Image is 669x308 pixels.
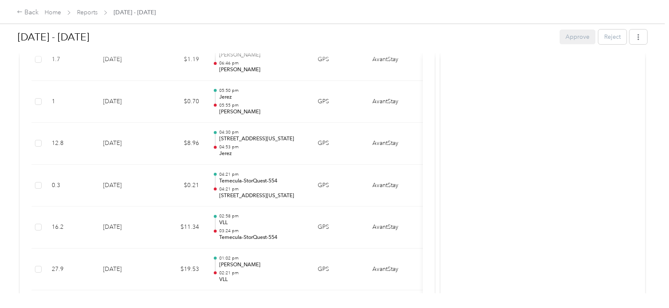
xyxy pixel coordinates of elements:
[219,186,304,192] p: 04:21 pm
[219,177,304,185] p: Temecula-StorQuest-554
[219,88,304,94] p: 05:50 pm
[96,165,155,207] td: [DATE]
[219,108,304,116] p: [PERSON_NAME]
[219,270,304,276] p: 02:21 pm
[96,39,155,81] td: [DATE]
[219,171,304,177] p: 04:21 pm
[155,39,206,81] td: $1.19
[219,94,304,101] p: Jerez
[45,123,96,165] td: 12.8
[366,165,429,207] td: AvantStay
[155,81,206,123] td: $0.70
[96,81,155,123] td: [DATE]
[219,60,304,66] p: 06:46 pm
[45,206,96,249] td: 16.2
[219,135,304,143] p: [STREET_ADDRESS][US_STATE]
[311,165,366,207] td: GPS
[96,123,155,165] td: [DATE]
[366,81,429,123] td: AvantStay
[45,9,61,16] a: Home
[622,261,669,308] iframe: Everlance-gr Chat Button Frame
[219,261,304,269] p: [PERSON_NAME]
[311,206,366,249] td: GPS
[219,102,304,108] p: 05:55 pm
[155,249,206,291] td: $19.53
[155,165,206,207] td: $0.21
[219,234,304,241] p: Temecula-StorQuest-554
[219,228,304,234] p: 03:24 pm
[45,249,96,291] td: 27.9
[155,206,206,249] td: $11.34
[219,66,304,74] p: [PERSON_NAME]
[219,192,304,200] p: [STREET_ADDRESS][US_STATE]
[219,150,304,158] p: Jerez
[18,27,554,47] h1: Aug 1 - 31, 2025
[311,123,366,165] td: GPS
[77,9,98,16] a: Reports
[311,39,366,81] td: GPS
[366,249,429,291] td: AvantStay
[219,213,304,219] p: 02:58 pm
[45,39,96,81] td: 1.7
[219,144,304,150] p: 04:53 pm
[219,219,304,227] p: VLL
[219,255,304,261] p: 01:02 pm
[311,249,366,291] td: GPS
[366,39,429,81] td: AvantStay
[114,8,156,17] span: [DATE] - [DATE]
[96,249,155,291] td: [DATE]
[45,165,96,207] td: 0.3
[219,129,304,135] p: 04:30 pm
[96,206,155,249] td: [DATE]
[366,123,429,165] td: AvantStay
[366,206,429,249] td: AvantStay
[45,81,96,123] td: 1
[155,123,206,165] td: $8.96
[311,81,366,123] td: GPS
[17,8,39,18] div: Back
[219,276,304,284] p: VLL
